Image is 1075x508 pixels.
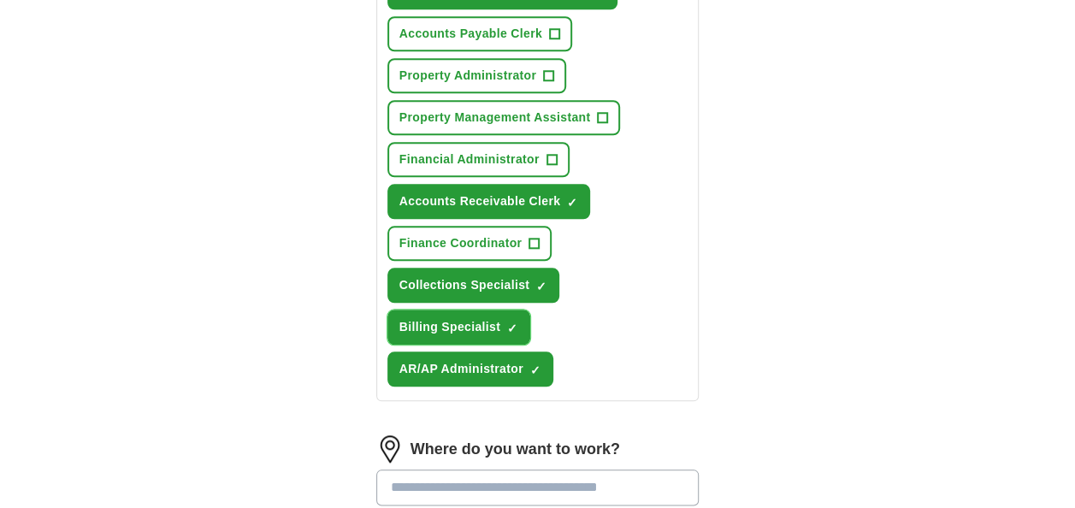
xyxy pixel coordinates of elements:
button: Billing Specialist✓ [387,310,530,345]
span: Property Administrator [399,67,536,85]
img: location.png [376,435,404,463]
button: Financial Administrator [387,142,570,177]
span: ✓ [507,322,517,335]
label: Where do you want to work? [411,438,620,461]
span: ✓ [567,196,577,210]
span: Property Management Assistant [399,109,591,127]
span: Billing Specialist [399,318,500,336]
span: Financial Administrator [399,151,540,168]
button: AR/AP Administrator✓ [387,351,553,387]
span: ✓ [536,280,546,293]
button: Finance Coordinator [387,226,552,261]
span: Accounts Payable Clerk [399,25,542,43]
span: Accounts Receivable Clerk [399,192,561,210]
span: Collections Specialist [399,276,529,294]
button: Collections Specialist✓ [387,268,559,303]
button: Accounts Payable Clerk [387,16,572,51]
span: ✓ [530,363,540,377]
button: Property Management Assistant [387,100,621,135]
span: AR/AP Administrator [399,360,523,378]
span: Finance Coordinator [399,234,523,252]
button: Accounts Receivable Clerk✓ [387,184,591,219]
button: Property Administrator [387,58,566,93]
